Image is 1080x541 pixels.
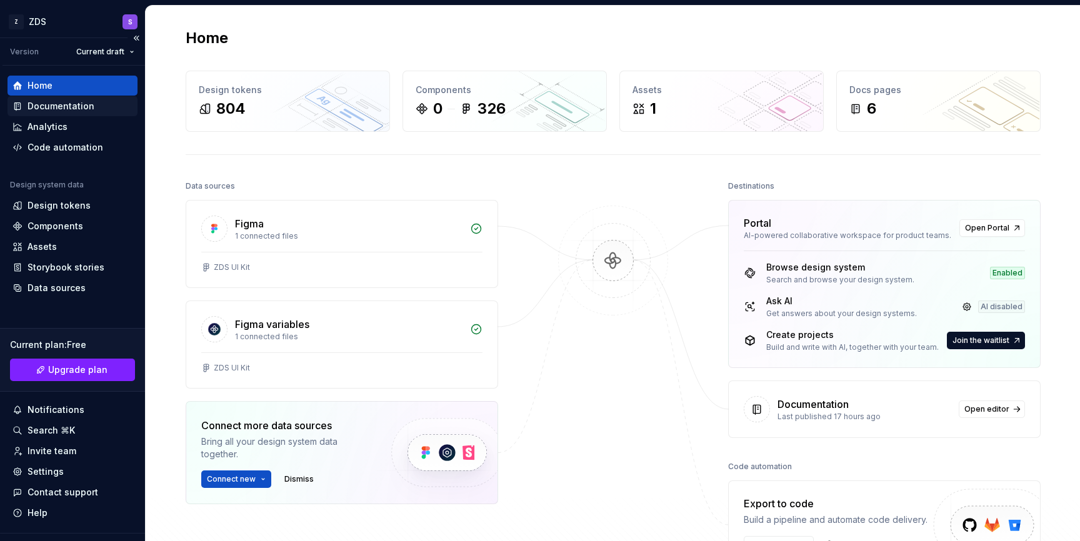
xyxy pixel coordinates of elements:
div: Assets [27,241,57,253]
button: Connect new [201,470,271,488]
span: Connect new [207,474,256,484]
a: Storybook stories [7,257,137,277]
a: Settings [7,462,137,482]
a: Design tokens [7,196,137,216]
div: Design tokens [199,84,377,96]
div: Last published 17 hours ago [777,412,951,422]
div: Get answers about your design systems. [766,309,917,319]
a: Components [7,216,137,236]
div: 1 [650,99,656,119]
div: Design tokens [27,199,91,212]
a: Invite team [7,441,137,461]
div: Notifications [27,404,84,416]
div: Documentation [777,397,849,412]
a: Open editor [959,400,1025,418]
button: Upgrade plan [10,359,135,381]
div: Destinations [728,177,774,195]
a: Design tokens804 [186,71,390,132]
a: Code automation [7,137,137,157]
a: Analytics [7,117,137,137]
div: Invite team [27,445,76,457]
div: Z [9,14,24,29]
div: Data sources [186,177,235,195]
div: Settings [27,465,64,478]
div: Build and write with AI, together with your team. [766,342,939,352]
a: Documentation [7,96,137,116]
div: Connect more data sources [201,418,370,433]
div: 1 connected files [235,332,462,342]
span: Join the waitlist [952,335,1009,345]
a: Open Portal [959,219,1025,237]
button: ZZDSS [2,8,142,35]
div: Analytics [27,121,67,133]
div: ZDS [29,16,46,28]
div: Design system data [10,180,84,190]
div: Create projects [766,329,939,341]
div: 0 [433,99,442,119]
div: Portal [744,216,771,231]
div: Search and browse your design system. [766,275,914,285]
div: Bring all your design system data together. [201,435,370,460]
div: Search ⌘K [27,424,75,437]
button: Collapse sidebar [127,29,145,47]
a: Data sources [7,278,137,298]
div: Documentation [27,100,94,112]
a: Figma variables1 connected filesZDS UI Kit [186,300,498,389]
div: Components [27,220,83,232]
div: Home [27,79,52,92]
button: Search ⌘K [7,420,137,440]
div: AI disabled [978,300,1025,313]
div: Build a pipeline and automate code delivery. [744,514,927,526]
div: Figma variables [235,317,309,332]
div: ZDS UI Kit [214,363,250,373]
div: 326 [477,99,506,119]
div: Code automation [728,458,792,475]
div: Current plan : Free [10,339,135,351]
a: Home [7,76,137,96]
div: AI-powered collaborative workspace for product teams. [744,231,952,241]
span: Open Portal [965,223,1009,233]
span: Dismiss [284,474,314,484]
span: Upgrade plan [48,364,107,376]
span: Current draft [76,47,124,57]
button: Contact support [7,482,137,502]
div: Code automation [27,141,103,154]
div: 6 [867,99,876,119]
div: Components [416,84,594,96]
h2: Home [186,28,228,48]
div: Enabled [990,267,1025,279]
div: Export to code [744,496,927,511]
div: Ask AI [766,295,917,307]
a: Assets1 [619,71,824,132]
div: Figma [235,216,264,231]
div: 804 [216,99,246,119]
button: Current draft [71,43,140,61]
span: Open editor [964,404,1009,414]
div: Assets [632,84,811,96]
div: Contact support [27,486,98,499]
div: Help [27,507,47,519]
a: Components0326 [402,71,607,132]
a: Figma1 connected filesZDS UI Kit [186,200,498,288]
a: Assets [7,237,137,257]
div: S [128,17,132,27]
div: Storybook stories [27,261,104,274]
a: Docs pages6 [836,71,1041,132]
button: Help [7,503,137,523]
div: ZDS UI Kit [214,262,250,272]
div: Data sources [27,282,86,294]
div: Version [10,47,39,57]
div: Browse design system [766,261,914,274]
div: 1 connected files [235,231,462,241]
button: Join the waitlist [947,332,1025,349]
button: Notifications [7,400,137,420]
div: Docs pages [849,84,1027,96]
button: Dismiss [279,470,319,488]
